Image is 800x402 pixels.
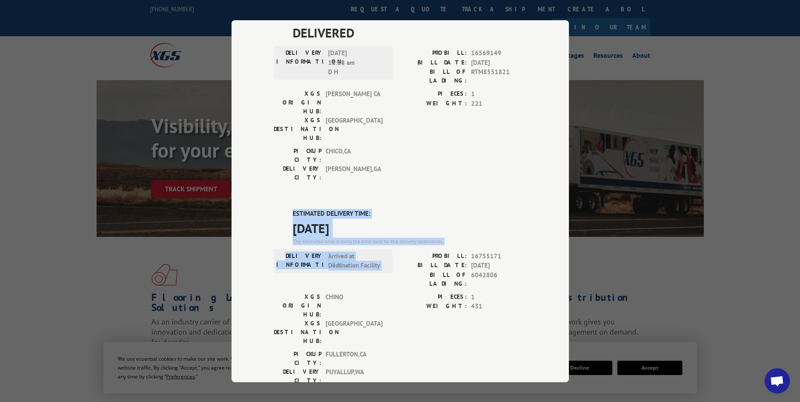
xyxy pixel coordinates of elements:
span: FULLERTON , CA [326,349,382,367]
label: PICKUP CITY: [274,147,321,164]
label: ESTIMATED DELIVERY TIME: [293,209,527,219]
div: The estimated time is using the time zone for the delivery destination. [293,237,527,245]
span: 6042806 [471,270,527,288]
label: XGS DESTINATION HUB: [274,319,321,345]
span: [DATE] 11:18 am D H [328,48,385,77]
label: PIECES: [400,292,467,302]
span: Arrived at Destination Facility [328,251,385,270]
span: [DATE] [471,58,527,67]
label: DELIVERY CITY: [274,164,321,182]
label: XGS DESTINATION HUB: [274,116,321,142]
span: 431 [471,302,527,311]
span: [PERSON_NAME] CA [326,89,382,116]
label: PIECES: [400,89,467,99]
span: 16755171 [471,251,527,261]
span: 1 [471,292,527,302]
span: [PERSON_NAME] , GA [326,164,382,182]
span: RTM8551821 [471,67,527,85]
span: 1 [471,89,527,99]
span: [GEOGRAPHIC_DATA] [326,319,382,345]
span: [DATE] [471,261,527,271]
label: DELIVERY CITY: [274,367,321,385]
label: BILL OF LADING: [400,270,467,288]
span: 16569149 [471,48,527,58]
label: PICKUP CITY: [274,349,321,367]
span: 221 [471,99,527,108]
label: BILL DATE: [400,261,467,271]
span: [GEOGRAPHIC_DATA] [326,116,382,142]
label: WEIGHT: [400,99,467,108]
label: BILL DATE: [400,58,467,67]
label: WEIGHT: [400,302,467,311]
div: Open chat [765,368,790,394]
span: CHINO [326,292,382,319]
label: PROBILL: [400,48,467,58]
label: PROBILL: [400,251,467,261]
span: CHICO , CA [326,147,382,164]
label: XGS ORIGIN HUB: [274,292,321,319]
label: BILL OF LADING: [400,67,467,85]
label: DELIVERY INFORMATION: [276,48,324,77]
label: DELIVERY INFORMATION: [276,251,324,270]
label: XGS ORIGIN HUB: [274,89,321,116]
span: PUYALLUP , WA [326,367,382,385]
span: DELIVERED [293,23,527,42]
span: [DATE] [293,218,527,237]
